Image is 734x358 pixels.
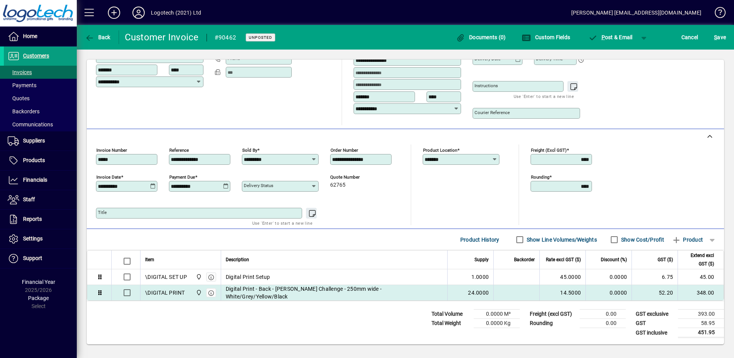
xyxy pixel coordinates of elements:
span: Financial Year [22,279,55,285]
mat-hint: Use 'Enter' to start a new line [252,219,312,227]
mat-label: Invoice date [96,174,121,180]
span: Support [23,255,42,261]
button: Product History [457,233,503,247]
td: 6.75 [632,269,678,285]
td: GST exclusive [632,310,678,319]
button: Documents (0) [454,30,508,44]
a: Home [4,27,77,46]
span: 62765 [330,182,346,188]
mat-label: Rounding [531,174,549,180]
span: Settings [23,235,43,242]
td: GST inclusive [632,328,678,338]
div: Customer Invoice [125,31,199,43]
button: Product [668,233,707,247]
span: Package [28,295,49,301]
a: Knowledge Base [709,2,724,27]
span: Product [672,234,703,246]
td: 0.00 [580,310,626,319]
div: 14.5000 [544,289,581,297]
mat-label: Freight (excl GST) [531,148,567,153]
a: Backorders [4,105,77,118]
span: Item [145,255,154,264]
mat-label: Title [98,210,107,215]
div: [PERSON_NAME] [EMAIL_ADDRESS][DOMAIN_NAME] [571,7,701,19]
td: 52.20 [632,285,678,300]
span: Backorders [8,108,40,114]
mat-label: Reference [169,148,189,153]
span: Backorder [514,255,535,264]
a: Invoices [4,66,77,79]
mat-label: Product location [423,148,457,153]
div: \DIGITAL PRINT [145,289,185,297]
span: ost & Email [588,34,633,40]
span: P [602,34,605,40]
div: Logotech (2021) Ltd [151,7,201,19]
td: 0.0000 [585,285,632,300]
a: Quotes [4,92,77,105]
span: Back [85,34,111,40]
span: Invoices [8,69,32,75]
span: Cancel [681,31,698,43]
div: 45.0000 [544,273,581,281]
a: Suppliers [4,131,77,151]
span: Communications [8,121,53,128]
span: Product History [460,234,499,246]
button: Profile [126,6,151,20]
a: Financials [4,171,77,190]
span: Extend excl GST ($) [683,251,714,268]
td: Total Weight [428,319,474,328]
a: Payments [4,79,77,92]
mat-label: Delivery status [244,183,273,188]
a: Reports [4,210,77,229]
span: Unposted [249,35,272,40]
td: 0.00 [580,319,626,328]
button: Save [712,30,728,44]
a: Communications [4,118,77,131]
td: 0.0000 Kg [474,319,520,328]
span: Digital Print Setup [226,273,270,281]
app-page-header-button: Back [77,30,119,44]
span: Quotes [8,95,30,101]
td: Freight (excl GST) [526,310,580,319]
span: Description [226,255,249,264]
span: Home [23,33,37,39]
span: Products [23,157,45,163]
mat-label: Sold by [242,148,257,153]
span: Central [194,273,203,281]
td: 45.00 [678,269,724,285]
span: Supply [474,255,489,264]
td: Rounding [526,319,580,328]
span: Customers [23,53,49,59]
button: Cancel [679,30,700,44]
td: 348.00 [678,285,724,300]
span: Digital Print - Back - [PERSON_NAME] Challenge - 250mm wide - White/Grey/Yellow/Black [226,285,443,300]
span: Discount (%) [601,255,627,264]
a: Products [4,151,77,170]
label: Show Cost/Profit [620,236,664,244]
button: Back [83,30,112,44]
a: Support [4,249,77,268]
td: GST [632,319,678,328]
span: ave [714,31,726,43]
mat-label: Courier Reference [474,110,510,115]
span: Staff [23,196,35,202]
label: Show Line Volumes/Weights [525,236,597,244]
span: Custom Fields [522,34,570,40]
td: Total Volume [428,310,474,319]
a: Staff [4,190,77,209]
mat-label: Order number [331,148,358,153]
span: Documents (0) [456,34,506,40]
mat-hint: Use 'Enter' to start a new line [514,92,574,101]
span: Central [194,288,203,297]
td: 0.0000 M³ [474,310,520,319]
mat-label: Payment due [169,174,195,180]
button: Add [102,6,126,20]
span: Rate excl GST ($) [546,255,581,264]
td: 58.95 [678,319,724,328]
mat-label: Instructions [474,83,498,88]
span: Financials [23,177,47,183]
td: 393.00 [678,310,724,319]
span: Suppliers [23,138,45,144]
button: Custom Fields [520,30,572,44]
div: #90462 [215,31,236,44]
